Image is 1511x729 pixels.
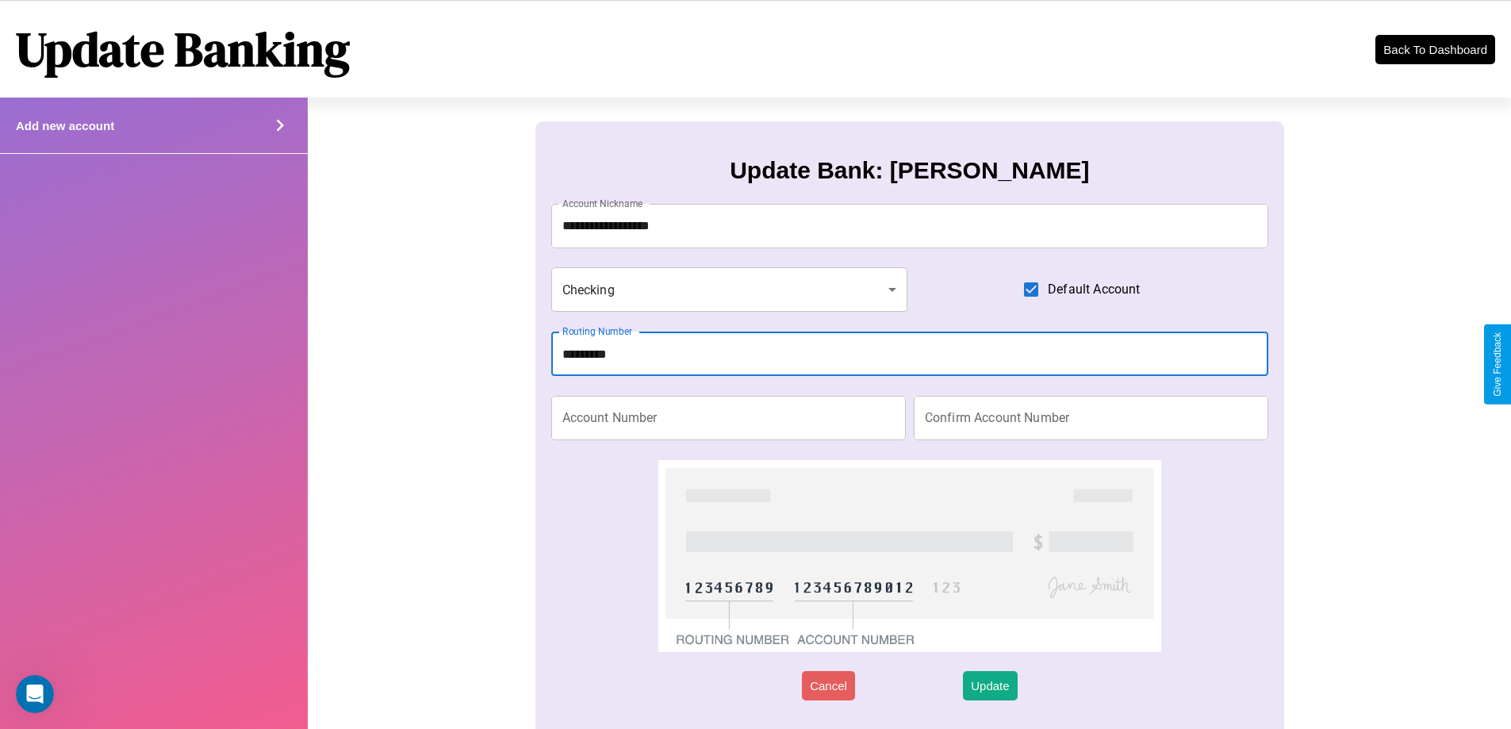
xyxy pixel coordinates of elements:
h3: Update Bank: [PERSON_NAME] [730,157,1089,184]
button: Back To Dashboard [1375,35,1495,64]
iframe: Intercom live chat [16,675,54,713]
div: Give Feedback [1492,332,1503,397]
button: Cancel [802,671,855,700]
label: Routing Number [562,324,632,338]
img: check [658,460,1160,652]
button: Update [963,671,1017,700]
span: Default Account [1048,280,1140,299]
div: Checking [551,267,908,312]
h1: Update Banking [16,17,350,82]
h4: Add new account [16,119,114,132]
label: Account Nickname [562,197,643,210]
